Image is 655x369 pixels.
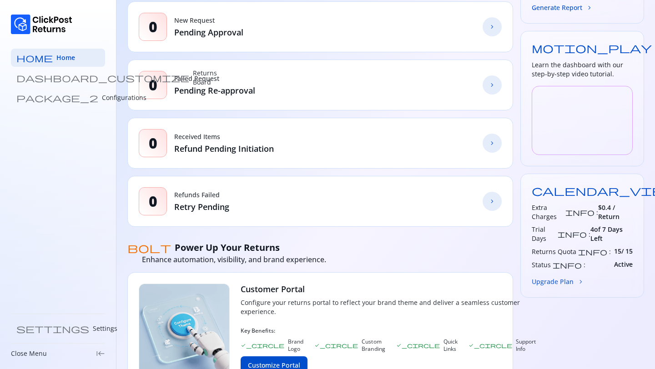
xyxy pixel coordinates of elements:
h3: Customer Portal [241,284,536,294]
a: package_2 Configurations [11,89,105,107]
a: chevron_forward [483,75,502,95]
p: Pending Re-approval [174,85,255,96]
p: Pending Approval [174,27,243,38]
h3: Extra Charges [532,203,564,221]
span: bolt [127,242,171,253]
span: check_circle [314,343,358,348]
h3: Learn the dashboard with our step-by-step video tutorial. [532,60,633,79]
iframe: YouTube video player [532,86,633,155]
span: home [16,53,53,62]
button: Generate Reportchevron_forward [532,3,593,12]
p: Close Menu [11,349,47,358]
span: 0 [149,76,157,94]
span: info [565,209,595,216]
p: Brand Logo [288,338,303,353]
a: home Home [11,49,105,67]
p: Quick Links [443,338,458,353]
a: chevron_forward [483,17,502,36]
span: settings [16,324,89,333]
span: check_circle [469,343,512,348]
span: chevron_forward [489,198,496,205]
a: chevron_forward [483,134,502,153]
span: chevron_forward [489,140,496,147]
span: info [558,230,587,238]
div: : [532,225,590,243]
span: chevron_forward [489,81,496,89]
span: $0.4 / Return [598,203,633,221]
p: Received Items [174,132,274,141]
span: 4 of 7 Days Left [590,225,633,243]
a: chevron_forward [483,192,502,211]
span: Power Up Your Returns [175,241,280,254]
span: 0 [149,134,157,152]
div: : [532,260,585,269]
span: check_circle [396,343,440,348]
span: Enhance automation, visibility, and brand experience. [142,254,326,264]
p: Configure your returns portal to reflect your brand theme and deliver a seamless customer experie... [241,298,536,316]
span: keyboard_tab_rtl [96,349,105,358]
span: Home [56,53,75,62]
span: dashboard_customize [16,73,189,82]
h3: Status [532,260,551,269]
p: Custom Branding [362,338,385,353]
span: Active [614,260,633,269]
span: 15 / 15 [614,247,633,256]
p: Refunds Failed [174,190,229,199]
h3: Trial Days [532,225,556,243]
span: motion_play [532,42,652,53]
span: info [578,248,607,255]
div: Close Menukeyboard_tab_rtl [11,349,105,358]
div: : [532,203,598,221]
span: info [553,261,582,269]
p: Configurations [102,93,146,102]
p: Returns Board [193,69,217,87]
span: chevron_forward [577,278,584,285]
span: check_circle [241,343,284,348]
span: 0 [149,18,157,36]
p: Settings [93,324,117,333]
span: chevron_forward [489,23,496,30]
img: Logo [11,15,72,34]
div: : [532,247,611,256]
a: settings Settings [11,319,105,338]
span: chevron_forward [586,4,593,11]
p: Refund Pending Initiation [174,143,274,154]
span: 0 [149,192,157,210]
button: Upgrade Planchevron_forward [532,277,584,286]
p: Retry Pending [174,201,229,212]
a: dashboard_customize Returns Board [11,69,105,87]
p: Key Benefits: [241,327,536,334]
h3: Returns Quota [532,247,576,256]
p: New Request [174,16,243,25]
p: Support Info [516,338,536,353]
span: package_2 [16,93,98,102]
